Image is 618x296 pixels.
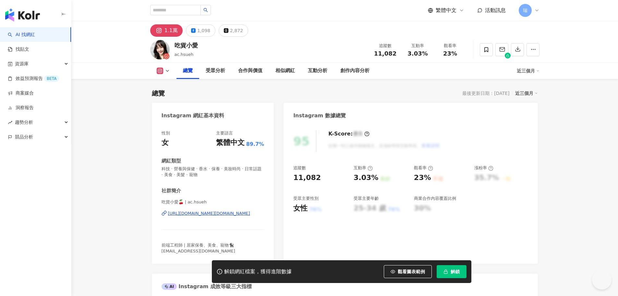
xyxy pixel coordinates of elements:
div: 漲粉率 [474,165,493,171]
div: Instagram 網紅基本資料 [162,112,224,119]
div: 商業合作內容覆蓋比例 [414,196,456,201]
span: 89.7% [246,141,264,148]
div: 最後更新日期：[DATE] [462,91,509,96]
div: 觀看率 [414,165,433,171]
span: 前端工程師 | 居家保養、美食、寵物🐈‍⬛ [EMAIL_ADDRESS][DOMAIN_NAME] [162,243,235,253]
div: 性別 [162,130,170,136]
span: 11,082 [374,50,396,57]
div: [URL][DOMAIN_NAME][DOMAIN_NAME] [168,211,250,216]
span: 3.03% [407,50,428,57]
div: 互動率 [406,43,430,49]
div: Instagram 數據總覽 [293,112,346,119]
button: 解鎖 [437,265,467,278]
div: K-Score : [328,130,370,137]
span: 科技 · 營養與保健 · 香水 · 保養 · 美妝時尚 · 日常話題 · 美食 · 美髮 · 寵物 [162,166,264,178]
div: 社群簡介 [162,187,181,194]
a: 效益預測報告BETA [8,75,59,82]
span: 繁體中文 [436,7,456,14]
a: 商案媒合 [8,90,34,97]
div: 女性 [293,203,308,213]
button: 觀看圖表範例 [384,265,432,278]
div: 3.03% [354,173,378,183]
button: 2,872 [219,24,248,37]
div: 相似網紅 [275,67,295,75]
div: 女 [162,138,169,148]
div: 追蹤數 [293,165,306,171]
div: 創作內容分析 [340,67,370,75]
div: 受眾主要年齡 [354,196,379,201]
span: 趨勢分析 [15,115,33,130]
div: 2,872 [230,26,243,35]
div: 合作與價值 [238,67,262,75]
span: 23% [443,50,457,57]
div: 11,082 [293,173,321,183]
div: 網紅類型 [162,158,181,164]
div: 觀看率 [438,43,463,49]
div: 繁體中文 [216,138,245,148]
button: 1.1萬 [150,24,183,37]
span: 資源庫 [15,57,29,71]
span: rise [8,120,12,125]
span: 瑞 [523,7,527,14]
div: 總覽 [183,67,193,75]
span: 觀看圖表範例 [398,269,425,274]
button: 1,098 [186,24,215,37]
div: AI [162,283,177,290]
div: 互動率 [354,165,373,171]
span: 吃貨小愛🍒 | ac.hsueh [162,199,264,205]
span: 活動訊息 [485,7,506,13]
span: ac.hsueh [175,52,194,57]
div: 1.1萬 [164,26,178,35]
div: 追蹤數 [373,43,398,49]
div: 受眾分析 [206,67,225,75]
div: 23% [414,173,431,183]
div: 解鎖網紅檔案，獲得進階數據 [224,268,292,275]
a: searchAI 找網紅 [8,32,35,38]
div: 近三個月 [515,89,538,97]
div: Instagram 成效等級三大指標 [162,283,252,290]
div: 近三個月 [517,66,539,76]
span: 解鎖 [451,269,460,274]
div: 受眾主要性別 [293,196,319,201]
div: 吃貨小愛 [175,41,198,49]
img: logo [5,8,40,21]
div: 1,098 [197,26,210,35]
a: 找貼文 [8,46,29,53]
div: 主要語言 [216,130,233,136]
span: search [203,8,208,12]
div: 互動分析 [308,67,327,75]
a: [URL][DOMAIN_NAME][DOMAIN_NAME] [162,211,264,216]
a: 洞察報告 [8,105,34,111]
div: 總覽 [152,89,165,98]
img: KOL Avatar [150,40,170,59]
span: 競品分析 [15,130,33,144]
